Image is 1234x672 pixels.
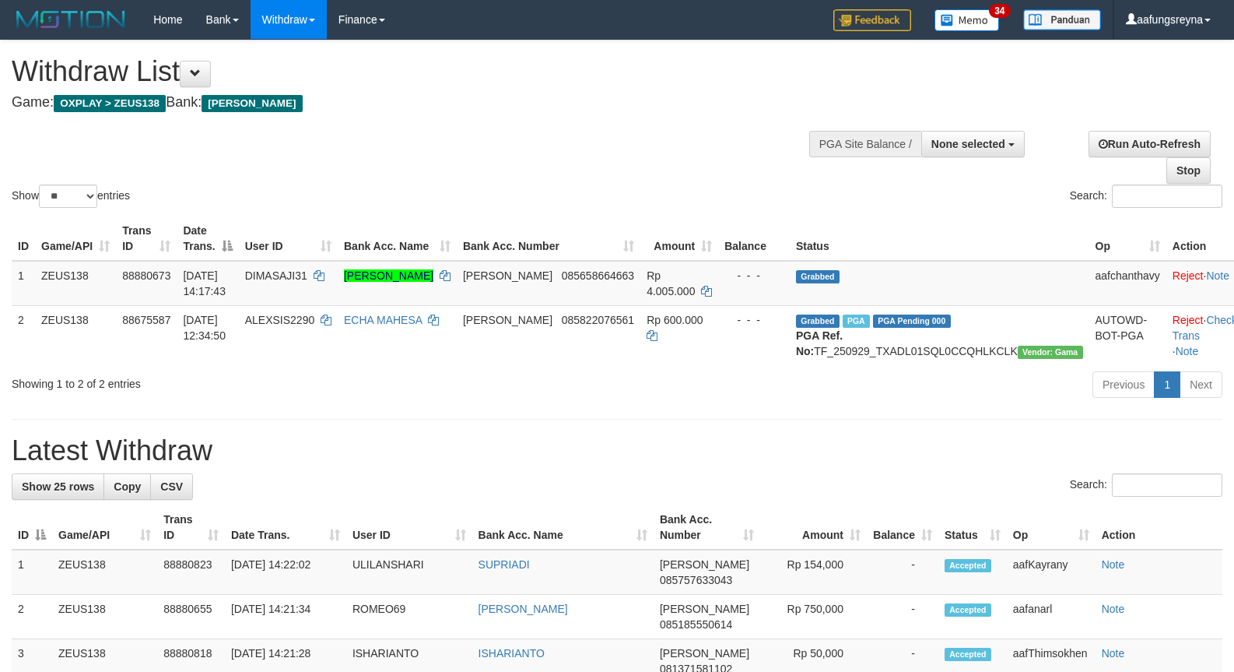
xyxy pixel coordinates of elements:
[760,550,867,595] td: Rp 154,000
[12,8,130,31] img: MOTION_logo.png
[12,370,503,392] div: Showing 1 to 2 of 2 entries
[35,216,116,261] th: Game/API: activate to sort column ascending
[116,216,177,261] th: Trans ID: activate to sort column ascending
[12,473,104,500] a: Show 25 rows
[790,216,1089,261] th: Status
[833,9,911,31] img: Feedback.jpg
[225,550,346,595] td: [DATE] 14:22:02
[1092,371,1155,398] a: Previous
[1112,185,1222,208] input: Search:
[457,216,640,261] th: Bank Acc. Number: activate to sort column ascending
[1154,371,1180,398] a: 1
[945,603,991,617] span: Accepted
[1102,647,1125,660] a: Note
[1089,131,1211,157] a: Run Auto-Refresh
[1173,314,1204,326] a: Reject
[945,559,991,572] span: Accepted
[724,312,784,328] div: - - -
[346,595,472,639] td: ROMEO69
[12,216,35,261] th: ID
[1089,216,1166,261] th: Op: activate to sort column ascending
[479,647,545,660] a: ISHARIANTO
[843,315,870,328] span: Marked by aafpengsreynich
[660,647,749,660] span: [PERSON_NAME]
[344,314,422,326] a: ECHA MAHESA
[1180,371,1222,398] a: Next
[1089,261,1166,306] td: aafchanthavy
[562,269,634,282] span: Copy 085658664663 to clipboard
[150,473,193,500] a: CSV
[931,138,1005,150] span: None selected
[934,9,1000,31] img: Button%20Memo.svg
[52,595,157,639] td: ZEUS138
[867,595,938,639] td: -
[177,216,238,261] th: Date Trans.: activate to sort column descending
[39,185,97,208] select: Showentries
[654,505,760,550] th: Bank Acc. Number: activate to sort column ascending
[1070,185,1222,208] label: Search:
[12,305,35,365] td: 2
[660,618,732,631] span: Copy 085185550614 to clipboard
[1018,346,1083,359] span: Vendor URL: https://trx31.1velocity.biz
[183,314,226,342] span: [DATE] 12:34:50
[760,505,867,550] th: Amount: activate to sort column ascending
[35,305,116,365] td: ZEUS138
[1206,269,1229,282] a: Note
[1007,595,1096,639] td: aafanarl
[1112,473,1222,497] input: Search:
[660,574,732,586] span: Copy 085757633043 to clipboard
[157,550,225,595] td: 88880823
[1070,473,1222,497] label: Search:
[103,473,151,500] a: Copy
[202,95,302,112] span: [PERSON_NAME]
[12,435,1222,466] h1: Latest Withdraw
[12,261,35,306] td: 1
[239,216,338,261] th: User ID: activate to sort column ascending
[35,261,116,306] td: ZEUS138
[1089,305,1166,365] td: AUTOWD-BOT-PGA
[1166,157,1211,184] a: Stop
[346,550,472,595] td: ULILANSHARI
[989,4,1010,18] span: 34
[796,329,843,357] b: PGA Ref. No:
[12,550,52,595] td: 1
[12,95,807,111] h4: Game: Bank:
[867,550,938,595] td: -
[562,314,634,326] span: Copy 085822076561 to clipboard
[938,505,1007,550] th: Status: activate to sort column ascending
[122,269,170,282] span: 88880673
[660,603,749,615] span: [PERSON_NAME]
[809,131,921,157] div: PGA Site Balance /
[52,550,157,595] td: ZEUS138
[245,269,307,282] span: DIMASAJI31
[660,558,749,571] span: [PERSON_NAME]
[724,268,784,283] div: - - -
[114,480,141,493] span: Copy
[647,314,703,326] span: Rp 600.000
[160,480,183,493] span: CSV
[873,315,951,328] span: PGA Pending
[1007,505,1096,550] th: Op: activate to sort column ascending
[921,131,1025,157] button: None selected
[54,95,166,112] span: OXPLAY > ZEUS138
[796,270,840,283] span: Grabbed
[796,315,840,328] span: Grabbed
[867,505,938,550] th: Balance: activate to sort column ascending
[1023,9,1101,30] img: panduan.png
[479,603,568,615] a: [PERSON_NAME]
[760,595,867,639] td: Rp 750,000
[12,185,130,208] label: Show entries
[1007,550,1096,595] td: aafKayrany
[52,505,157,550] th: Game/API: activate to sort column ascending
[1102,558,1125,571] a: Note
[640,216,718,261] th: Amount: activate to sort column ascending
[344,269,433,282] a: [PERSON_NAME]
[718,216,790,261] th: Balance
[1096,505,1222,550] th: Action
[1102,603,1125,615] a: Note
[157,595,225,639] td: 88880655
[1176,345,1199,357] a: Note
[463,314,552,326] span: [PERSON_NAME]
[122,314,170,326] span: 88675587
[1173,269,1204,282] a: Reject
